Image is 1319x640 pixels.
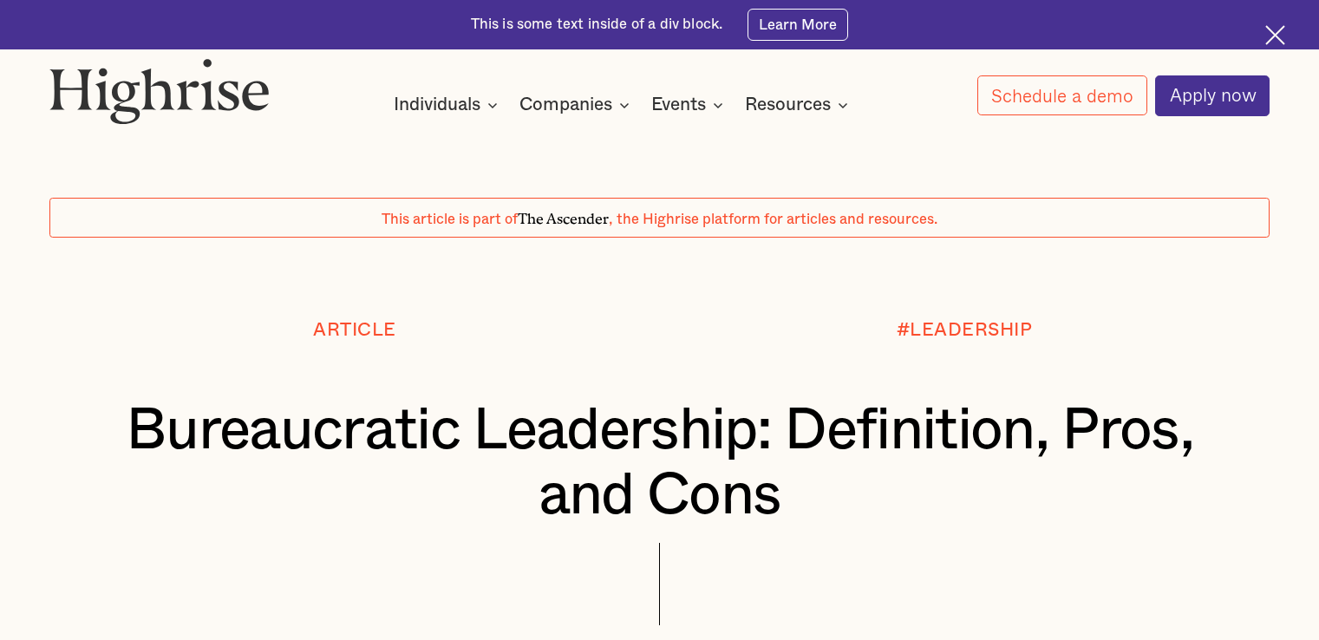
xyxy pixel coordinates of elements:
[471,15,723,35] div: This is some text inside of a div block.
[745,95,831,115] div: Resources
[518,207,609,225] span: The Ascender
[1155,75,1270,116] a: Apply now
[977,75,1147,115] a: Schedule a demo
[313,320,396,341] div: Article
[1265,25,1285,45] img: Cross icon
[519,95,635,115] div: Companies
[651,95,728,115] div: Events
[609,212,937,226] span: , the Highrise platform for articles and resources.
[394,95,503,115] div: Individuals
[651,95,706,115] div: Events
[748,9,849,40] a: Learn More
[382,212,518,226] span: This article is part of
[519,95,612,115] div: Companies
[49,58,270,125] img: Highrise logo
[745,95,853,115] div: Resources
[897,320,1033,341] div: #LEADERSHIP
[101,398,1219,527] h1: Bureaucratic Leadership: Definition, Pros, and Cons
[394,95,480,115] div: Individuals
